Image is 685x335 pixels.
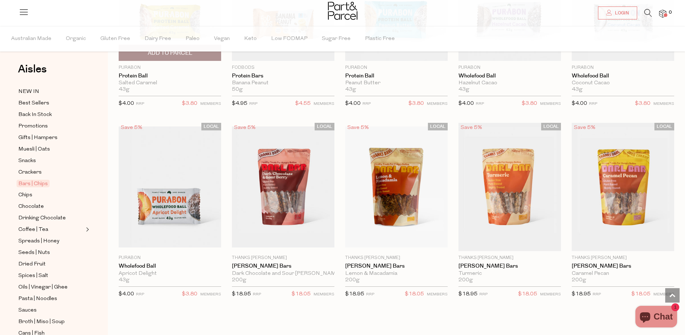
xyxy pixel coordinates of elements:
[18,248,84,257] a: Seeds | Nuts
[119,255,221,261] p: Purabon
[11,26,51,52] span: Australian Made
[589,102,597,106] small: RRP
[18,122,84,131] a: Promotions
[365,26,395,52] span: Plastic Free
[427,102,448,106] small: MEMBERS
[271,26,307,52] span: Low FODMAP
[345,73,448,79] a: Protein Ball
[345,277,360,283] span: 200g
[232,255,334,261] p: Thanks [PERSON_NAME]
[232,277,246,283] span: 200g
[18,179,84,188] a: Bars | Chips
[18,295,57,303] span: Pasta | Noodles
[232,126,334,247] img: Darl Bars
[18,306,37,315] span: Sauces
[18,237,84,246] a: Spreads | Honey
[18,283,84,292] a: Oils | Vinegar | Ghee
[119,126,221,247] img: Wholefood Ball
[18,168,84,177] a: Crackers
[345,291,364,297] span: $18.95
[572,86,583,93] span: 43g
[182,99,197,108] span: $3.80
[119,101,134,106] span: $4.00
[345,80,448,86] div: Peanut Butter
[18,191,32,200] span: Chips
[18,294,84,303] a: Pasta | Noodles
[136,292,144,296] small: RRP
[136,102,144,106] small: RRP
[232,80,334,86] div: Banana Peanut
[572,263,674,269] a: [PERSON_NAME] Bars
[232,263,334,269] a: [PERSON_NAME] Bars
[458,73,561,79] a: Wholefood Ball
[458,123,484,133] div: Save 5%
[18,99,49,108] span: Best Sellers
[119,73,221,79] a: Protein Ball
[345,123,371,133] div: Save 5%
[18,237,59,246] span: Spreads | Honey
[18,156,84,165] a: Snacks
[253,292,261,296] small: RRP
[458,255,561,261] p: Thanks [PERSON_NAME]
[18,99,84,108] a: Best Sellers
[119,271,221,277] div: Apricot Delight
[119,86,129,93] span: 43g
[232,291,251,297] span: $18.95
[572,123,674,251] img: Darl Bars
[249,102,257,106] small: RRP
[366,292,374,296] small: RRP
[18,202,44,211] span: Chocolate
[18,318,65,326] span: Broth | Miso | Soup
[458,271,561,277] div: Turmeric
[540,292,561,296] small: MEMBERS
[572,80,674,86] div: Coconut Cacao
[232,271,334,277] div: Dark Chocolate and Sour [PERSON_NAME]
[119,45,221,61] button: Add To Parcel
[518,290,537,299] span: $18.05
[345,126,448,247] img: Darl Bars
[362,102,371,106] small: RRP
[18,157,36,165] span: Snacks
[540,102,561,106] small: MEMBERS
[232,73,334,79] a: Protein Bars
[18,283,68,292] span: Oils | Vinegar | Ghee
[232,86,243,93] span: 50g
[635,99,650,108] span: $3.80
[119,80,221,86] div: Salted Caramel
[18,168,42,177] span: Crackers
[18,122,48,131] span: Promotions
[572,271,674,277] div: Caramel Pecan
[201,123,221,130] span: LOCAL
[345,101,361,106] span: $4.00
[119,64,221,71] p: Purabon
[18,260,84,269] a: Dried Fruit
[18,110,84,119] a: Back In Stock
[18,61,47,77] span: Aisles
[653,292,674,296] small: MEMBERS
[572,73,674,79] a: Wholefood Ball
[458,277,473,283] span: 200g
[145,26,171,52] span: Dairy Free
[232,64,334,71] p: Fodbods
[200,102,221,106] small: MEMBERS
[18,88,39,96] span: NEW IN
[458,64,561,71] p: Purabon
[345,271,448,277] div: Lemon & Macadamia
[119,277,129,283] span: 43g
[119,263,221,269] a: Wholefood Ball
[314,292,334,296] small: MEMBERS
[17,180,50,187] span: Bars | Chips
[315,123,334,130] span: LOCAL
[18,225,84,234] a: Coffee | Tea
[100,26,130,52] span: Gluten Free
[428,123,448,130] span: LOCAL
[182,290,197,299] span: $3.80
[458,80,561,86] div: Hazelnut Cacao
[18,145,84,154] a: Muesli | Oats
[613,10,629,16] span: Login
[295,99,311,108] span: $4.55
[292,290,311,299] span: $18.05
[214,26,230,52] span: Vegan
[314,102,334,106] small: MEMBERS
[458,263,561,269] a: [PERSON_NAME] Bars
